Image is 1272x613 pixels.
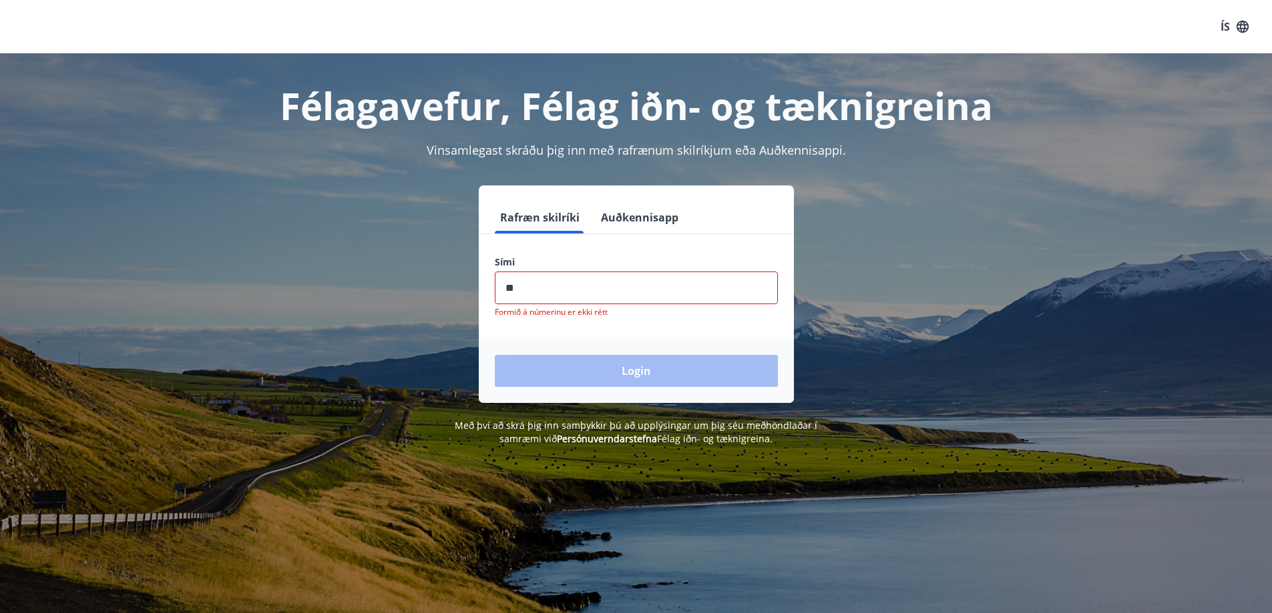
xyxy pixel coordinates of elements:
[1213,15,1256,39] button: ÍS
[455,419,817,445] span: Með því að skrá þig inn samþykkir þú að upplýsingar um þig séu meðhöndlaðar í samræmi við Félag i...
[495,255,778,269] label: Sími
[172,80,1101,131] h1: Félagavefur, Félag iðn- og tæknigreina
[495,201,585,233] button: Rafræn skilríki
[495,307,778,318] p: Formið á númerinu er ekki rétt
[427,142,846,158] span: Vinsamlegast skráðu þig inn með rafrænum skilríkjum eða Auðkennisappi.
[596,201,684,233] button: Auðkennisapp
[557,432,657,445] a: Persónuverndarstefna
